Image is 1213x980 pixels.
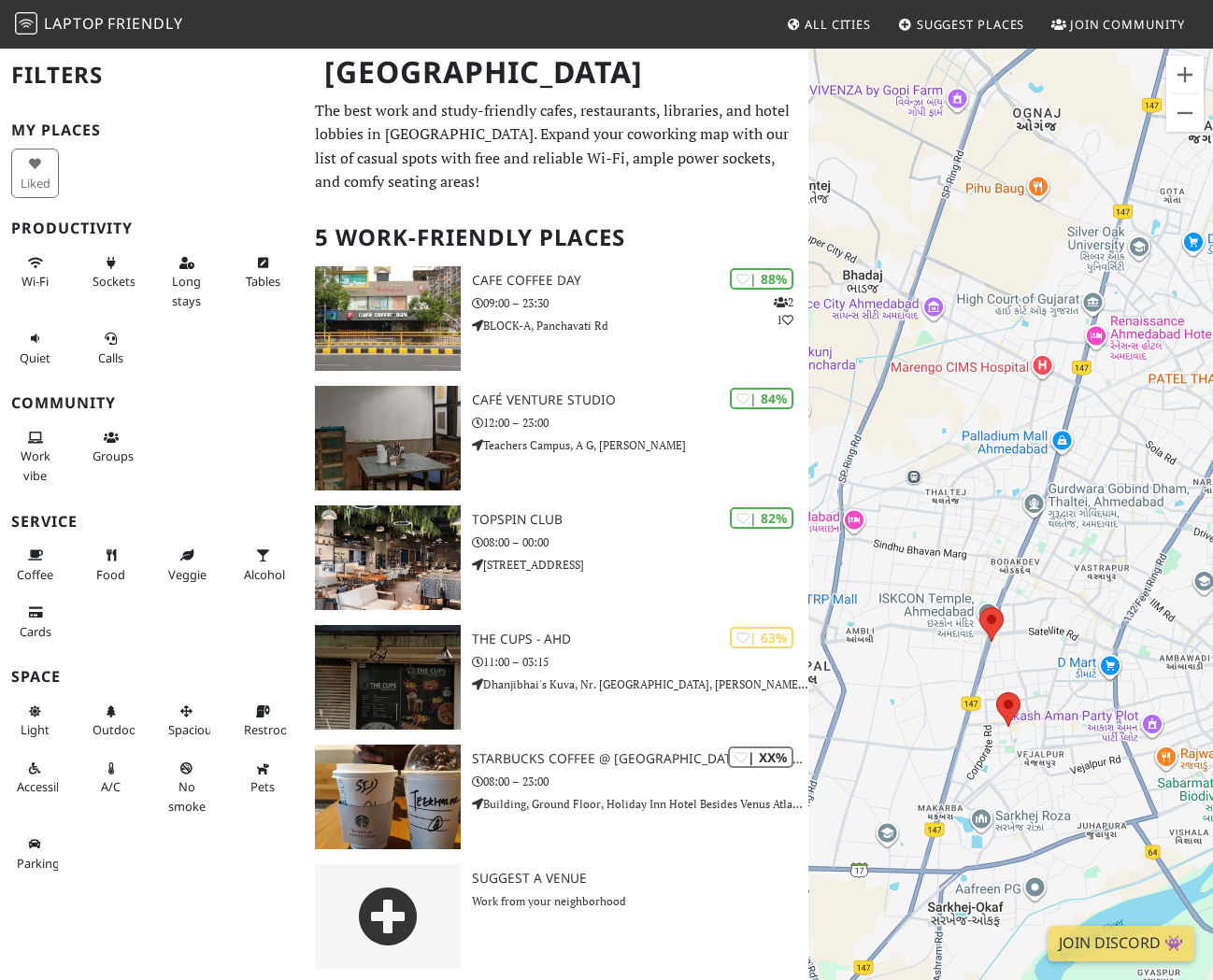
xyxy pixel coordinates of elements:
[315,625,461,730] img: THE CUPS - AHD
[87,753,135,802] button: A/C
[93,447,134,464] span: Group tables
[15,12,37,35] img: LaptopFriendly
[238,540,286,589] button: Alcohol
[21,721,50,738] span: Natural light
[87,540,135,589] button: Food
[472,273,809,289] h3: Cafe Coffee Day
[1044,7,1192,41] a: Join Community
[472,795,809,813] p: Building, Ground Floor, Holiday Inn Hotel Besides Venus Atlantis, [STREET_ADDRESS]
[778,7,878,41] a: All Cities
[315,386,461,490] img: Café Venture Studio
[20,349,50,366] span: Quiet
[917,16,1025,33] span: Suggest Places
[472,751,809,767] h3: Starbucks Coffee @ [GEOGRAPHIC_DATA] Besides Venus Atlantis
[87,422,135,472] button: Groups
[1166,56,1204,93] button: Zoom in
[730,388,793,409] div: | 84%
[304,266,809,371] a: Cafe Coffee Day | 88% 21 Cafe Coffee Day 09:00 – 23:30 BLOCK-A, Panchavati Rd
[472,533,809,551] p: 08:00 – 00:00
[11,121,293,139] h3: My Places
[98,349,123,366] span: Video/audio calls
[472,294,809,312] p: 09:00 – 23:30
[244,721,299,738] span: Restroom
[17,566,53,583] span: Coffee
[891,7,1033,41] a: Suggest Places
[11,220,293,237] h3: Productivity
[93,273,136,290] span: Power sockets
[163,540,210,589] button: Veggie
[472,632,809,647] h3: THE CUPS - AHD
[168,566,207,583] span: Veggie
[472,436,809,454] p: Teachers Campus, A G, [PERSON_NAME]
[472,653,809,671] p: 11:00 – 03:15
[304,745,809,849] a: Starbucks Coffee @ Holiday Inn Hotel Besides Venus Atlantis | XX% Starbucks Coffee @ [GEOGRAPHIC_...
[315,505,461,610] img: TopSpin Club
[304,625,809,730] a: THE CUPS - AHD | 63% THE CUPS - AHD 11:00 – 03:15 Dhanjibhai's Kuva, Nr. [GEOGRAPHIC_DATA], [PERS...
[168,778,206,814] span: Smoke free
[17,855,60,872] span: Parking
[96,566,125,583] span: Food
[11,422,59,490] button: Work vibe
[315,745,461,849] img: Starbucks Coffee @ Holiday Inn Hotel Besides Venus Atlantis
[315,209,798,266] h2: 5 Work-Friendly Places
[472,512,809,528] h3: TopSpin Club
[107,13,182,34] span: Friendly
[246,273,280,290] span: Work-friendly tables
[238,696,286,746] button: Restroom
[21,447,50,483] span: People working
[11,829,59,878] button: Parking
[728,746,793,768] div: | XX%
[20,623,51,640] span: Credit cards
[163,753,210,821] button: No smoke
[168,721,218,738] span: Spacious
[11,248,59,297] button: Wi-Fi
[11,753,59,802] button: Accessible
[44,13,105,34] span: Laptop
[11,323,59,373] button: Quiet
[87,323,135,373] button: Calls
[250,778,275,795] span: Pet friendly
[21,273,49,290] span: Stable Wi-Fi
[238,248,286,297] button: Tables
[304,864,809,969] a: Suggest a Venue Work from your neighborhood
[774,293,793,329] p: 2 1
[244,566,285,583] span: Alcohol
[472,871,809,887] h3: Suggest a Venue
[238,753,286,802] button: Pets
[11,47,293,104] h2: Filters
[93,721,141,738] span: Outdoor area
[87,248,135,297] button: Sockets
[11,394,293,412] h3: Community
[172,273,201,308] span: Long stays
[11,513,293,531] h3: Service
[11,540,59,589] button: Coffee
[472,675,809,693] p: Dhanjibhai's Kuva, Nr. [GEOGRAPHIC_DATA], [PERSON_NAME], [GEOGRAPHIC_DATA]
[315,99,798,194] p: The best work and study-friendly cafes, restaurants, libraries, and hotel lobbies in [GEOGRAPHIC_...
[315,864,461,969] img: gray-place-d2bdb4477600e061c01bd816cc0f2ef0cfcb1ca9e3ad78868dd16fb2af073a21.png
[472,414,809,432] p: 12:00 – 23:00
[101,778,121,795] span: Air conditioned
[1070,16,1185,33] span: Join Community
[1048,926,1194,961] a: Join Discord 👾
[805,16,871,33] span: All Cities
[730,268,793,290] div: | 88%
[315,266,461,371] img: Cafe Coffee Day
[11,597,59,646] button: Cards
[15,8,183,41] a: LaptopFriendly LaptopFriendly
[163,248,210,316] button: Long stays
[472,773,809,790] p: 08:00 – 23:00
[163,696,210,746] button: Spacious
[472,392,809,408] h3: Café Venture Studio
[87,696,135,746] button: Outdoor
[304,386,809,490] a: Café Venture Studio | 84% Café Venture Studio 12:00 – 23:00 Teachers Campus, A G, [PERSON_NAME]
[730,507,793,529] div: | 82%
[11,668,293,686] h3: Space
[472,317,809,334] p: BLOCK-A, Panchavati Rd
[17,778,73,795] span: Accessible
[472,892,809,910] p: Work from your neighborhood
[472,556,809,574] p: [STREET_ADDRESS]
[11,696,59,746] button: Light
[309,47,806,98] h1: [GEOGRAPHIC_DATA]
[1166,94,1204,132] button: Zoom out
[730,627,793,648] div: | 63%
